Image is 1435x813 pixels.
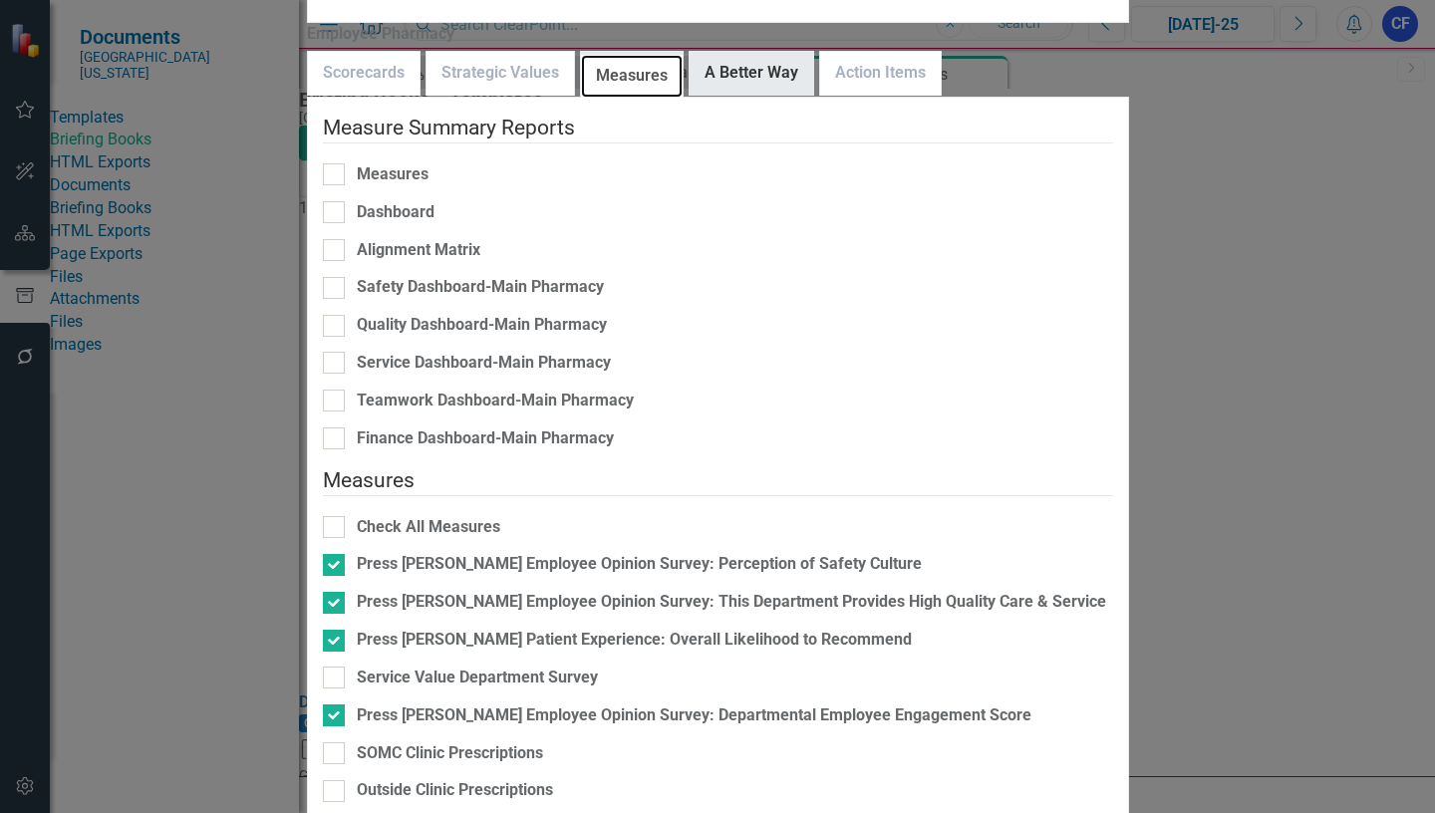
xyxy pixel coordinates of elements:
div: Press [PERSON_NAME] Patient Experience: Overall Likelihood to Recommend [357,629,912,652]
div: SOMC Clinic Prescriptions [357,742,543,765]
legend: Measures [323,465,1113,496]
div: Service Value Department Survey [357,667,598,689]
a: A Better Way [690,52,813,95]
div: Quality Dashboard-Main Pharmacy [357,314,607,337]
label: Employee Pharmacy [307,23,1129,46]
div: Press [PERSON_NAME] Employee Opinion Survey: Perception of Safety Culture [357,553,922,576]
div: Safety Dashboard-Main Pharmacy [357,276,604,299]
div: Dashboard [357,201,434,224]
a: Measures [581,55,683,98]
div: Press [PERSON_NAME] Employee Opinion Survey: Departmental Employee Engagement Score [357,704,1031,727]
legend: Measure Summary Reports [323,113,1113,143]
div: Service Dashboard-Main Pharmacy [357,352,611,375]
div: Teamwork Dashboard-Main Pharmacy [357,390,634,412]
div: Outside Clinic Prescriptions [357,779,553,802]
a: Action Items [820,52,941,95]
div: Press [PERSON_NAME] Employee Opinion Survey: This Department Provides High Quality Care & Service [357,591,1106,614]
div: Finance Dashboard-Main Pharmacy [357,427,614,450]
div: Alignment Matrix [357,239,480,262]
div: Measures [357,163,429,186]
a: Strategic Values [427,52,574,95]
div: Check All Measures [357,516,500,539]
a: Scorecards [308,52,420,95]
